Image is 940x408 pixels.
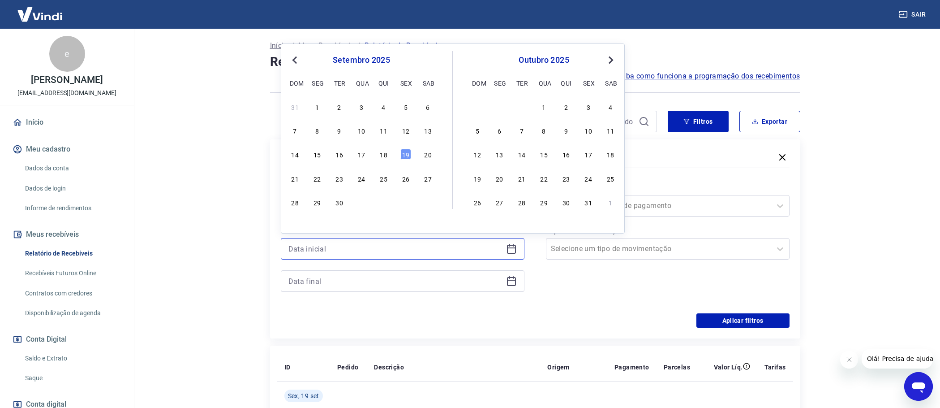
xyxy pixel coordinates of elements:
[288,100,434,208] div: month 2025-09
[21,179,123,198] a: Dados de login
[400,125,411,136] div: Choose sexta-feira, 12 de setembro de 2025
[21,159,123,178] a: Dados da conta
[334,78,345,88] div: ter
[356,78,367,88] div: qua
[714,363,743,372] p: Valor Líq.
[365,40,442,51] p: Relatório de Recebíveis
[312,125,322,136] div: Choose segunda-feira, 8 de setembro de 2025
[356,149,367,160] div: Choose quarta-feira, 17 de setembro de 2025
[423,101,434,112] div: Choose sábado, 6 de setembro de 2025
[561,149,571,160] div: Choose quinta-feira, 16 de outubro de 2025
[11,330,123,349] button: Conta Digital
[904,372,933,401] iframe: Botão para abrir a janela de mensagens
[605,78,616,88] div: sab
[494,149,505,160] div: Choose segunda-feira, 13 de outubro de 2025
[471,100,617,208] div: month 2025-10
[356,197,367,208] div: Choose quarta-feira, 1 de outubro de 2025
[337,363,358,372] p: Pedido
[561,101,571,112] div: Choose quinta-feira, 2 de outubro de 2025
[11,0,69,28] img: Vindi
[312,173,322,184] div: Choose segunda-feira, 22 de setembro de 2025
[298,40,354,51] a: Meus Recebíveis
[356,101,367,112] div: Choose quarta-feira, 3 de setembro de 2025
[862,349,933,369] iframe: Mensagem da empresa
[547,363,569,372] p: Origem
[270,40,288,51] a: Início
[5,6,75,13] span: Olá! Precisa de ajuda?
[292,40,295,51] p: /
[400,78,411,88] div: sex
[423,125,434,136] div: Choose sábado, 13 de setembro de 2025
[21,284,123,303] a: Contratos com credores
[423,173,434,184] div: Choose sábado, 27 de setembro de 2025
[840,351,858,369] iframe: Fechar mensagem
[21,349,123,368] a: Saldo e Extrato
[583,101,594,112] div: Choose sexta-feira, 3 de outubro de 2025
[516,101,527,112] div: Choose terça-feira, 30 de setembro de 2025
[288,391,319,400] span: Sex, 19 set
[21,244,123,263] a: Relatório de Recebíveis
[312,101,322,112] div: Choose segunda-feira, 1 de setembro de 2025
[583,149,594,160] div: Choose sexta-feira, 17 de outubro de 2025
[583,173,594,184] div: Choose sexta-feira, 24 de outubro de 2025
[356,125,367,136] div: Choose quarta-feira, 10 de setembro de 2025
[615,71,800,82] a: Saiba como funciona a programação dos recebimentos
[494,101,505,112] div: Choose segunda-feira, 29 de setembro de 2025
[423,149,434,160] div: Choose sábado, 20 de setembro de 2025
[539,149,549,160] div: Choose quarta-feira, 15 de outubro de 2025
[11,113,123,132] a: Início
[605,55,616,65] button: Next Month
[312,197,322,208] div: Choose segunda-feira, 29 de setembro de 2025
[270,53,800,71] h4: Relatório de Recebíveis
[494,125,505,136] div: Choose segunda-feira, 6 de outubro de 2025
[472,78,483,88] div: dom
[378,125,389,136] div: Choose quinta-feira, 11 de setembro de 2025
[11,225,123,244] button: Meus recebíveis
[378,197,389,208] div: Choose quinta-feira, 2 de outubro de 2025
[21,304,123,322] a: Disponibilização de agenda
[583,78,594,88] div: sex
[494,173,505,184] div: Choose segunda-feira, 20 de outubro de 2025
[605,125,616,136] div: Choose sábado, 11 de outubro de 2025
[400,197,411,208] div: Choose sexta-feira, 3 de outubro de 2025
[494,197,505,208] div: Choose segunda-feira, 27 de outubro de 2025
[897,6,929,23] button: Sair
[290,149,300,160] div: Choose domingo, 14 de setembro de 2025
[400,173,411,184] div: Choose sexta-feira, 26 de setembro de 2025
[21,369,123,387] a: Saque
[400,149,411,160] div: Choose sexta-feira, 19 de setembro de 2025
[378,78,389,88] div: qui
[605,101,616,112] div: Choose sábado, 4 de outubro de 2025
[539,78,549,88] div: qua
[290,101,300,112] div: Choose domingo, 31 de agosto de 2025
[472,149,483,160] div: Choose domingo, 12 de outubro de 2025
[290,173,300,184] div: Choose domingo, 21 de setembro de 2025
[548,182,788,193] label: Forma de Pagamento
[289,55,300,65] button: Previous Month
[423,78,434,88] div: sab
[288,55,434,65] div: setembro 2025
[516,125,527,136] div: Choose terça-feira, 7 de outubro de 2025
[334,173,345,184] div: Choose terça-feira, 23 de setembro de 2025
[494,78,505,88] div: seg
[21,199,123,217] a: Informe de rendimentos
[288,274,502,288] input: Data final
[21,264,123,282] a: Recebíveis Futuros Online
[561,197,571,208] div: Choose quinta-feira, 30 de outubro de 2025
[31,75,103,85] p: [PERSON_NAME]
[668,111,729,132] button: Filtros
[605,173,616,184] div: Choose sábado, 25 de outubro de 2025
[516,149,527,160] div: Choose terça-feira, 14 de outubro de 2025
[290,78,300,88] div: dom
[472,173,483,184] div: Choose domingo, 19 de outubro de 2025
[516,173,527,184] div: Choose terça-feira, 21 de outubro de 2025
[561,125,571,136] div: Choose quinta-feira, 9 de outubro de 2025
[288,242,502,256] input: Data inicial
[583,125,594,136] div: Choose sexta-feira, 10 de outubro de 2025
[516,197,527,208] div: Choose terça-feira, 28 de outubro de 2025
[378,101,389,112] div: Choose quinta-feira, 4 de setembro de 2025
[472,197,483,208] div: Choose domingo, 26 de outubro de 2025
